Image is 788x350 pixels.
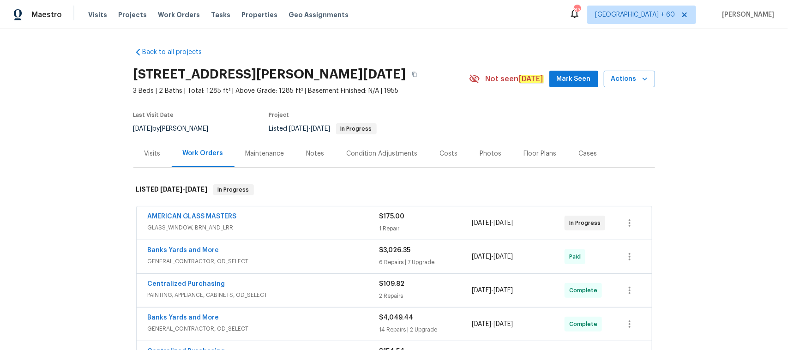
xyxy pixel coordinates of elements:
[186,186,208,193] span: [DATE]
[211,12,230,18] span: Tasks
[569,320,601,329] span: Complete
[31,10,62,19] span: Maestro
[472,252,513,261] span: -
[133,112,174,118] span: Last Visit Date
[289,126,331,132] span: -
[569,252,584,261] span: Paid
[579,149,597,158] div: Cases
[549,71,598,88] button: Mark Seen
[148,213,237,220] a: AMERICAN GLASS MASTERS
[379,258,472,267] div: 6 Repairs | 7 Upgrade
[183,149,223,158] div: Work Orders
[269,126,377,132] span: Listed
[480,149,502,158] div: Photos
[595,10,675,19] span: [GEOGRAPHIC_DATA] + 60
[133,70,406,79] h2: [STREET_ADDRESS][PERSON_NAME][DATE]
[289,10,349,19] span: Geo Assignments
[246,149,284,158] div: Maintenance
[493,287,513,294] span: [DATE]
[379,281,405,287] span: $109.82
[486,74,544,84] span: Not seen
[214,185,253,194] span: In Progress
[133,48,222,57] a: Back to all projects
[493,253,513,260] span: [DATE]
[472,321,491,327] span: [DATE]
[144,149,161,158] div: Visits
[269,112,289,118] span: Project
[519,75,544,83] em: [DATE]
[158,10,200,19] span: Work Orders
[347,149,418,158] div: Condition Adjustments
[472,287,491,294] span: [DATE]
[493,220,513,226] span: [DATE]
[136,184,208,195] h6: LISTED
[569,218,604,228] span: In Progress
[88,10,107,19] span: Visits
[148,314,219,321] a: Banks Yards and More
[472,320,513,329] span: -
[148,247,219,253] a: Banks Yards and More
[406,66,423,83] button: Copy Address
[161,186,183,193] span: [DATE]
[161,186,208,193] span: -
[604,71,655,88] button: Actions
[472,218,513,228] span: -
[379,314,414,321] span: $4,049.44
[524,149,557,158] div: Floor Plans
[379,247,411,253] span: $3,026.35
[472,220,491,226] span: [DATE]
[148,223,379,232] span: GLASS_WINDOW, BRN_AND_LRR
[557,73,591,85] span: Mark Seen
[241,10,277,19] span: Properties
[574,6,580,15] div: 835
[379,325,472,334] div: 14 Repairs | 2 Upgrade
[148,324,379,333] span: GENERAL_CONTRACTOR, OD_SELECT
[148,281,225,287] a: Centralized Purchasing
[118,10,147,19] span: Projects
[379,224,472,233] div: 1 Repair
[379,213,405,220] span: $175.00
[311,126,331,132] span: [DATE]
[493,321,513,327] span: [DATE]
[379,291,472,301] div: 2 Repairs
[289,126,309,132] span: [DATE]
[133,126,153,132] span: [DATE]
[133,123,220,134] div: by [PERSON_NAME]
[472,253,491,260] span: [DATE]
[307,149,325,158] div: Notes
[718,10,774,19] span: [PERSON_NAME]
[569,286,601,295] span: Complete
[148,290,379,300] span: PAINTING, APPLIANCE, CABINETS, OD_SELECT
[472,286,513,295] span: -
[337,126,376,132] span: In Progress
[440,149,458,158] div: Costs
[148,257,379,266] span: GENERAL_CONTRACTOR, OD_SELECT
[133,86,469,96] span: 3 Beds | 2 Baths | Total: 1285 ft² | Above Grade: 1285 ft² | Basement Finished: N/A | 1955
[133,175,655,205] div: LISTED [DATE]-[DATE]In Progress
[611,73,648,85] span: Actions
